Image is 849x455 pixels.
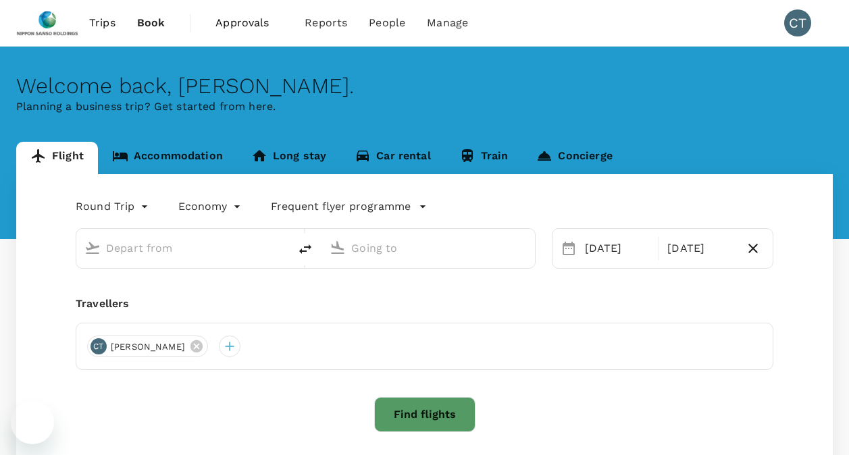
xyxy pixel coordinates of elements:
div: Economy [178,196,244,217]
span: Book [137,15,165,31]
span: [PERSON_NAME] [103,340,193,354]
input: Depart from [106,238,261,259]
input: Going to [351,238,506,259]
span: Manage [427,15,468,31]
button: delete [289,233,321,265]
a: Car rental [340,142,445,174]
span: Reports [305,15,347,31]
button: Find flights [374,397,475,432]
div: Round Trip [76,196,151,217]
a: Long stay [237,142,340,174]
button: Frequent flyer programme [271,198,427,215]
div: CT[PERSON_NAME] [87,336,208,357]
span: Approvals [215,15,283,31]
a: Train [445,142,523,174]
button: Open [280,246,282,249]
div: [DATE] [662,235,739,262]
p: Frequent flyer programme [271,198,411,215]
button: Open [525,246,528,249]
a: Accommodation [98,142,237,174]
a: Flight [16,142,98,174]
div: [DATE] [580,235,657,262]
div: Travellers [76,296,773,312]
div: Welcome back , [PERSON_NAME] . [16,74,833,99]
div: CT [91,338,107,354]
span: People [369,15,405,31]
img: Nippon Sanso Holdings Singapore Pte Ltd [16,8,78,38]
span: Trips [89,15,115,31]
a: Concierge [522,142,626,174]
p: Planning a business trip? Get started from here. [16,99,833,115]
div: CT [784,9,811,36]
iframe: Button to launch messaging window [11,401,54,444]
